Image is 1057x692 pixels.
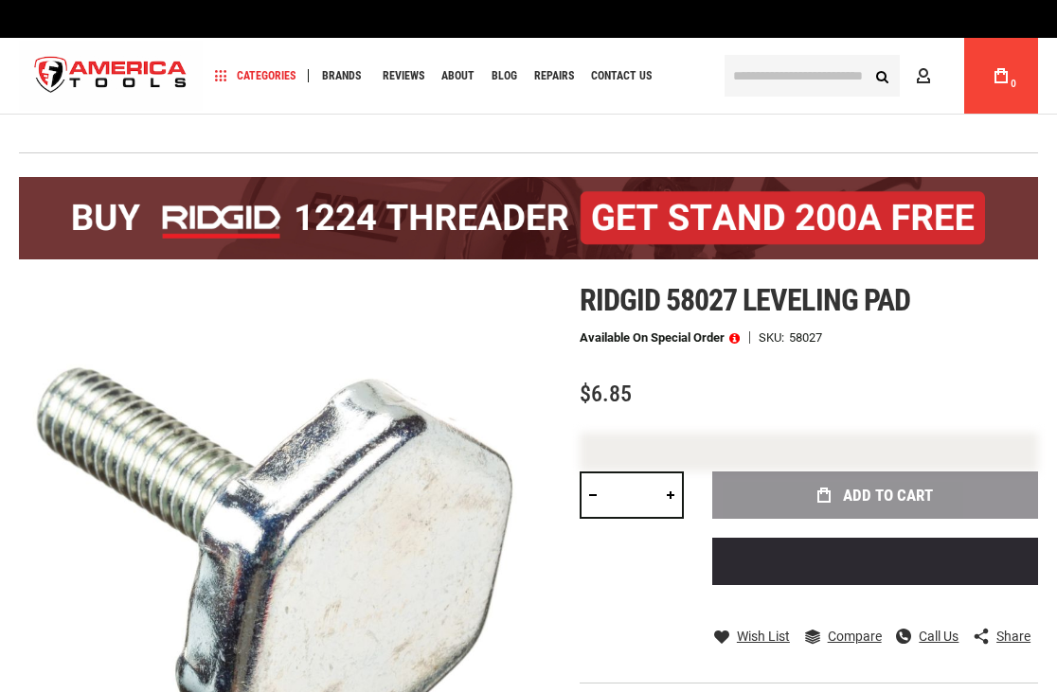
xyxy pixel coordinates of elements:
span: About [441,70,475,81]
img: America Tools [19,41,203,112]
a: 0 [983,38,1019,114]
a: Brands [314,63,369,89]
a: Repairs [526,63,582,89]
a: Contact Us [582,63,660,89]
a: About [433,63,483,89]
a: Call Us [896,628,958,645]
span: Categories [215,69,296,82]
button: Search [864,58,900,94]
span: 0 [1011,79,1016,89]
a: Wish List [714,628,790,645]
a: Compare [805,628,882,645]
span: Blog [492,70,517,81]
a: Blog [483,63,526,89]
span: Share [996,630,1030,643]
span: Reviews [383,70,424,81]
a: Reviews [374,63,433,89]
span: Wish List [737,630,790,643]
span: Brands [322,70,361,81]
span: Ridgid 58027 leveling pad [580,282,910,318]
span: Contact Us [591,70,652,81]
span: Repairs [534,70,574,81]
img: BOGO: Buy the RIDGID® 1224 Threader (26092), get the 92467 200A Stand FREE! [19,177,1038,259]
a: Categories [206,63,304,89]
a: store logo [19,41,203,112]
span: $6.85 [580,381,632,407]
p: Available on Special Order [580,331,740,345]
span: Call Us [919,630,958,643]
strong: SKU [759,331,789,344]
span: Compare [828,630,882,643]
div: 58027 [789,331,822,344]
